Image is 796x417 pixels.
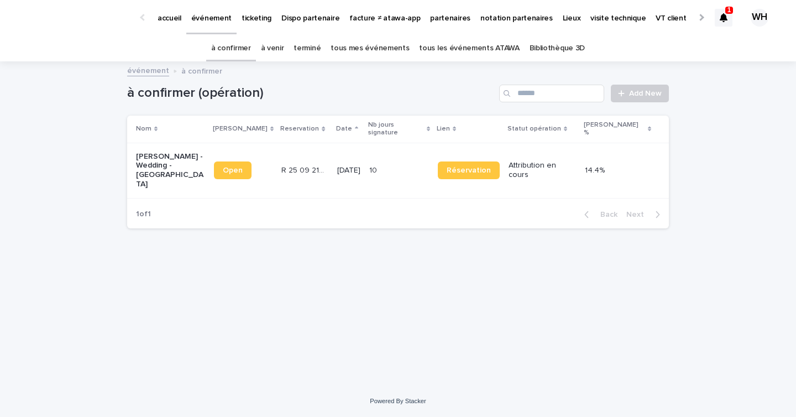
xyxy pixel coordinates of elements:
button: Back [575,210,622,220]
a: tous les événements ATAWA [419,35,519,61]
p: à confirmer [181,64,222,76]
div: WH [751,9,768,27]
p: Nom [136,123,151,135]
a: Powered By Stacker [370,398,426,404]
p: Attribution en cours [509,161,575,180]
span: Back [594,211,617,218]
tr: [PERSON_NAME] - Wedding - [GEOGRAPHIC_DATA]OpenR 25 09 2159R 25 09 2159 [DATE]1010 RéservationAtt... [127,143,669,198]
h1: à confirmer (opération) [127,85,495,101]
p: R 25 09 2159 [281,164,331,175]
p: Date [336,123,352,135]
p: [PERSON_NAME] % [584,119,645,139]
p: Lien [437,123,450,135]
p: 1 of 1 [127,201,160,228]
p: Nb jours signature [368,119,424,139]
button: Next [622,210,669,220]
a: à confirmer [211,35,251,61]
input: Search [499,85,604,102]
p: Statut opération [507,123,561,135]
p: 10 [369,164,379,175]
p: 1 [727,6,731,14]
p: [PERSON_NAME] [213,123,268,135]
p: [DATE] [337,166,360,175]
a: Open [214,161,252,179]
span: Open [223,166,243,174]
span: Add New [629,90,662,97]
a: à venir [261,35,284,61]
a: terminé [294,35,321,61]
img: Ls34BcGeRexTGTNfXpUC [22,7,129,29]
a: Add New [611,85,669,102]
a: tous mes événements [331,35,409,61]
span: Réservation [447,166,491,174]
a: événement [127,64,169,76]
p: 14.4% [585,164,607,175]
p: Reservation [280,123,319,135]
p: [PERSON_NAME] - Wedding - [GEOGRAPHIC_DATA] [136,152,205,189]
span: Next [626,211,651,218]
a: Réservation [438,161,500,179]
div: 1 [715,9,732,27]
a: Bibliothèque 3D [530,35,585,61]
